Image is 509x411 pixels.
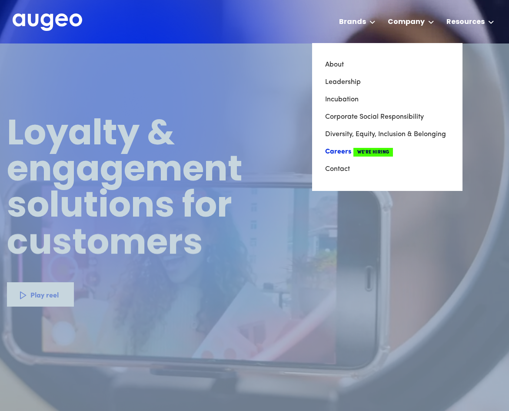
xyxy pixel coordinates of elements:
a: Leadership [325,74,449,91]
span: We're Hiring [353,148,393,157]
a: Incubation [325,91,449,108]
a: Contact [325,160,449,178]
a: Diversity, Equity, Inclusion & Belonging [325,126,449,143]
div: Brands [339,17,366,27]
div: Company [388,17,425,27]
div: Resources [446,17,485,27]
a: home [13,13,82,32]
a: About [325,56,449,74]
a: Corporate Social Responsibility [325,108,449,126]
a: CareersWe're Hiring [325,143,449,160]
img: Augeo's full logo in white. [13,13,82,31]
nav: Company [312,43,462,191]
